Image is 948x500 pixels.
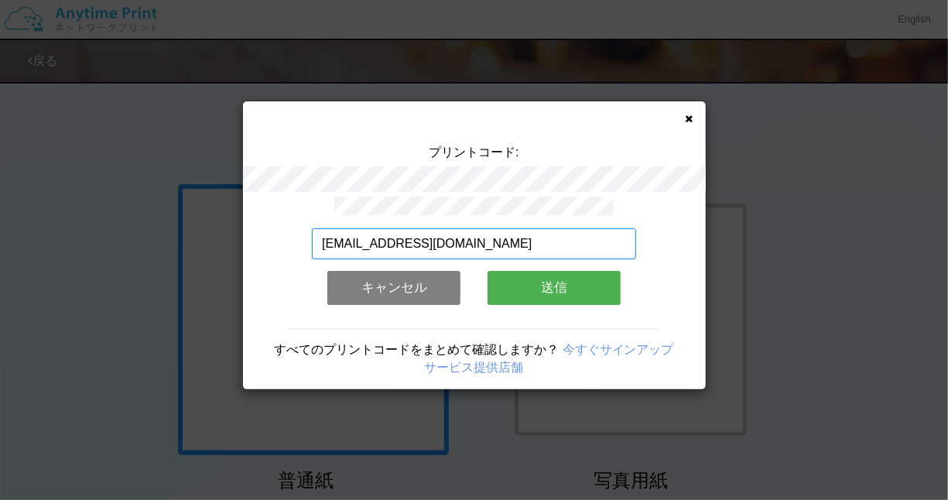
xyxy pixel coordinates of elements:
[327,271,460,305] button: キャンセル
[563,343,674,356] a: 今すぐサインアップ
[312,228,636,259] input: メールアドレス
[429,146,518,159] span: プリントコード:
[425,361,524,374] a: サービス提供店舗
[488,271,621,305] button: 送信
[274,343,559,356] span: すべてのプリントコードをまとめて確認しますか？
